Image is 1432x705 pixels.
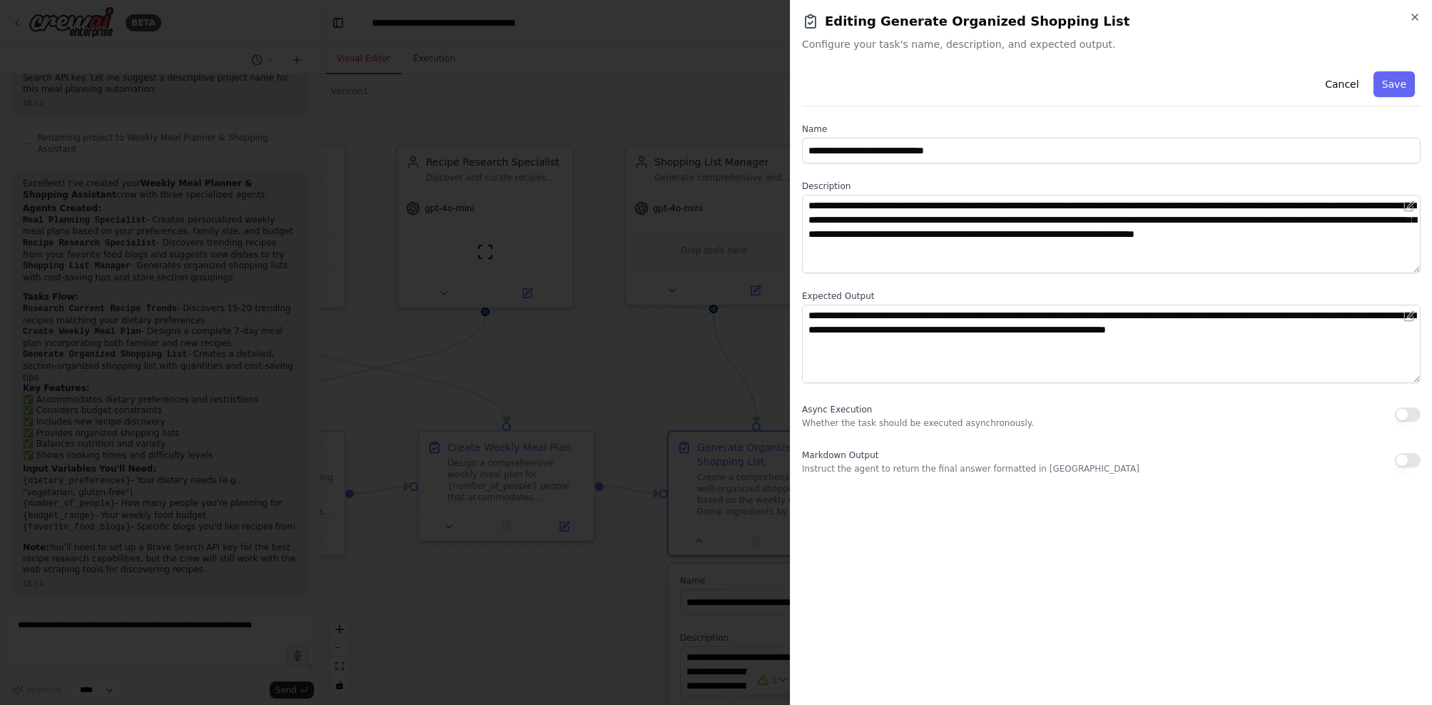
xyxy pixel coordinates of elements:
[802,123,1421,135] label: Name
[1401,198,1418,215] button: Open in editor
[1401,308,1418,325] button: Open in editor
[802,405,872,415] span: Async Execution
[802,463,1139,475] p: Instruct the agent to return the final answer formatted in [GEOGRAPHIC_DATA]
[802,450,878,460] span: Markdown Output
[802,290,1421,302] label: Expected Output
[1316,71,1367,97] button: Cancel
[802,11,1421,31] h2: Editing Generate Organized Shopping List
[802,417,1034,429] p: Whether the task should be executed asynchronously.
[802,37,1421,51] span: Configure your task's name, description, and expected output.
[802,181,1421,192] label: Description
[1373,71,1415,97] button: Save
